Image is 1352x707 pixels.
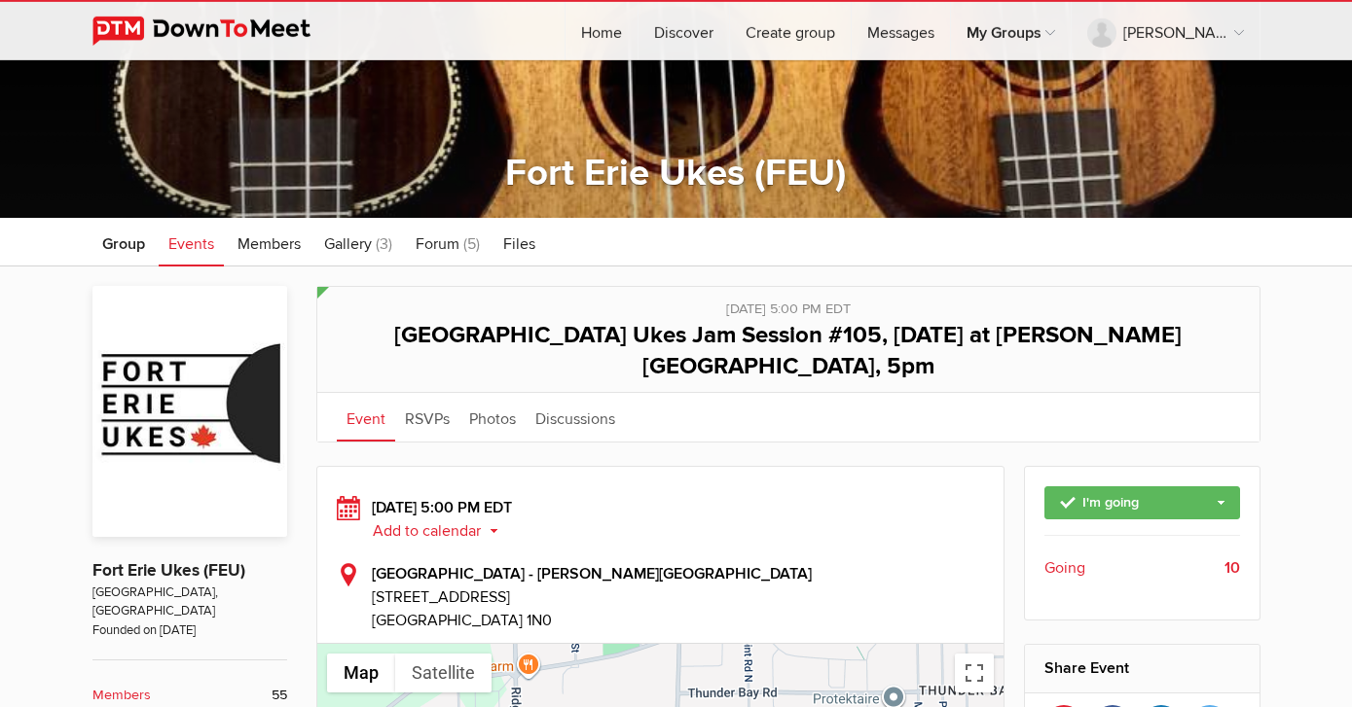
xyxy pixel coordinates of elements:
a: Photos [459,393,526,442]
a: Home [566,2,638,60]
a: Discover [639,2,729,60]
h2: Share Event [1044,645,1240,691]
b: Members [92,685,151,706]
span: Forum [416,234,459,254]
div: [DATE] 5:00 PM EDT [337,287,1240,320]
a: Create group [730,2,851,60]
a: Event [337,393,395,442]
a: Messages [852,2,950,60]
span: (3) [376,234,392,254]
a: Members [228,218,311,266]
a: Events [159,218,224,266]
img: DownToMeet [92,17,341,46]
span: Group [102,234,145,254]
a: My Groups [951,2,1071,60]
span: Events [168,234,214,254]
span: [GEOGRAPHIC_DATA] Ukes Jam Session #105, [DATE] at [PERSON_NAME][GEOGRAPHIC_DATA], 5pm [394,321,1182,380]
a: Fort Erie Ukes (FEU) [92,560,245,581]
a: Members 55 [92,685,287,706]
span: [GEOGRAPHIC_DATA] 1N0 [372,611,552,630]
span: Gallery [324,234,372,254]
span: Files [503,234,535,254]
a: Forum (5) [406,218,490,266]
b: 10 [1224,556,1240,580]
a: RSVPs [395,393,459,442]
b: [GEOGRAPHIC_DATA] - [PERSON_NAME][GEOGRAPHIC_DATA] [372,564,812,583]
button: Show street map [327,654,395,692]
a: Files [493,218,545,266]
button: Show satellite imagery [395,654,492,692]
a: Group [92,218,155,266]
span: Founded on [DATE] [92,621,287,640]
div: [DATE] 5:00 PM EDT [337,496,985,543]
a: I'm going [1044,486,1240,519]
span: (5) [463,234,480,254]
button: Add to calendar [372,522,513,540]
a: [PERSON_NAME] [1072,2,1260,60]
span: Going [1044,556,1085,580]
a: Gallery (3) [314,218,402,266]
span: 55 [272,685,287,706]
span: [GEOGRAPHIC_DATA], [GEOGRAPHIC_DATA] [92,583,287,621]
a: Discussions [526,393,625,442]
span: [STREET_ADDRESS] [372,585,985,609]
a: Fort Erie Ukes (FEU) [505,151,846,195]
button: Toggle fullscreen view [955,654,994,692]
span: Members [238,234,301,254]
img: Fort Erie Ukes (FEU) [92,286,287,537]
